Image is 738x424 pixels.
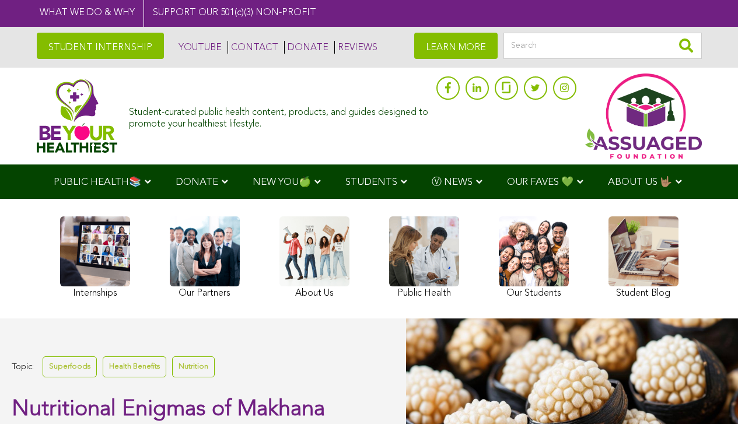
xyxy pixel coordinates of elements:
span: Nutritional Enigmas of Makhana [12,398,325,421]
a: STUDENT INTERNSHIP [37,33,164,59]
a: REVIEWS [334,41,377,54]
img: Assuaged [37,79,118,153]
a: Superfoods [43,356,97,377]
a: Health Benefits [103,356,166,377]
a: Nutrition [172,356,215,377]
span: Topic: [12,359,34,375]
span: STUDENTS [345,177,397,187]
a: YOUTUBE [176,41,222,54]
span: NEW YOU🍏 [253,177,311,187]
img: glassdoor [502,82,510,93]
span: OUR FAVES 💚 [507,177,573,187]
img: Assuaged App [585,73,702,159]
span: ABOUT US 🤟🏽 [608,177,672,187]
iframe: Chat Widget [680,368,738,424]
span: Ⓥ NEWS [432,177,473,187]
div: Student-curated public health content, products, and guides designed to promote your healthiest l... [129,101,430,129]
span: PUBLIC HEALTH📚 [54,177,141,187]
input: Search [503,33,702,59]
div: Navigation Menu [37,164,702,199]
span: DONATE [176,177,218,187]
a: CONTACT [228,41,278,54]
a: LEARN MORE [414,33,498,59]
a: DONATE [284,41,328,54]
